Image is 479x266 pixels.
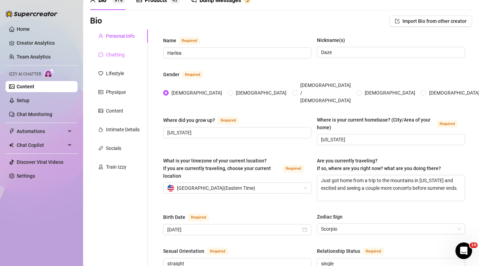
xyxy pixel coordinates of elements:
[98,146,103,151] span: link
[106,51,125,59] div: Chatting
[106,126,140,133] div: Intimate Details
[17,84,34,89] a: Content
[298,81,354,104] span: [DEMOGRAPHIC_DATA] / [DEMOGRAPHIC_DATA]
[106,163,126,171] div: Train Izzy
[317,213,343,221] div: Zodiac Sign
[17,37,72,48] a: Creator Analytics
[470,242,478,248] span: 10
[17,140,66,151] span: Chat Copilot
[163,213,216,221] label: Birth Date
[317,158,441,171] span: Are you currently traveling? If so, where are you right now? what are you doing there?
[17,159,63,165] a: Discover Viral Videos
[321,224,461,234] span: Scorpio
[9,143,14,148] img: Chat Copilot
[218,117,239,124] span: Required
[177,183,255,193] span: [GEOGRAPHIC_DATA] ( Eastern Time )
[179,37,200,45] span: Required
[455,242,472,259] iframe: Intercom live chat
[17,126,66,137] span: Automations
[188,214,209,221] span: Required
[302,227,307,232] span: close-circle
[163,247,204,255] div: Sexual Orientation
[6,10,57,17] img: logo-BBDzfeDw.svg
[167,129,306,136] input: Where did you grow up?
[321,136,460,143] input: Where is your current homebase? (City/Area of your home)
[17,112,52,117] a: Chat Monitoring
[163,37,176,44] div: Name
[317,175,465,201] textarea: Just got home from a trip to the mountains in [US_STATE] and excited and seeing a couple more con...
[317,36,345,44] div: Nickname(s)
[163,71,179,78] div: Gender
[163,213,185,221] div: Birth Date
[106,107,123,115] div: Content
[163,247,236,255] label: Sexual Orientation
[106,70,124,77] div: Lifestyle
[317,213,347,221] label: Zodiac Sign
[90,16,102,27] h3: Bio
[182,71,203,79] span: Required
[317,247,360,255] div: Relationship Status
[233,89,289,97] span: [DEMOGRAPHIC_DATA]
[17,26,30,32] a: Home
[106,88,126,96] div: Physique
[167,185,174,192] img: us
[163,116,215,124] div: Where did you grow up?
[163,116,246,124] label: Where did you grow up?
[402,18,467,24] span: Import Bio from other creator
[317,116,465,131] label: Where is your current homebase? (City/Area of your home)
[98,90,103,95] span: idcard
[437,120,458,128] span: Required
[17,98,29,103] a: Setup
[44,68,55,78] img: AI Chatter
[98,127,103,132] span: fire
[317,116,434,131] div: Where is your current homebase? (City/Area of your home)
[98,52,103,57] span: message
[163,70,211,79] label: Gender
[17,54,51,60] a: Team Analytics
[98,165,103,169] span: experiment
[362,89,418,97] span: [DEMOGRAPHIC_DATA]
[9,71,41,78] span: Izzy AI Chatter
[167,226,301,233] input: Birth Date
[98,34,103,38] span: user
[106,144,121,152] div: Socials
[98,71,103,76] span: heart
[169,89,225,97] span: [DEMOGRAPHIC_DATA]
[9,128,15,134] span: thunderbolt
[98,108,103,113] span: picture
[317,36,350,44] label: Nickname(s)
[17,173,35,179] a: Settings
[395,19,400,24] span: import
[317,247,391,255] label: Relationship Status
[321,48,460,56] input: Nickname(s)
[389,16,472,27] button: Import Bio from other creator
[363,248,384,255] span: Required
[163,36,207,45] label: Name
[207,248,228,255] span: Required
[283,165,304,172] span: Required
[106,32,135,40] div: Personal Info
[163,158,271,179] span: What is your timezone of your current location? If you are currently traveling, choose your curre...
[167,49,306,57] input: Name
